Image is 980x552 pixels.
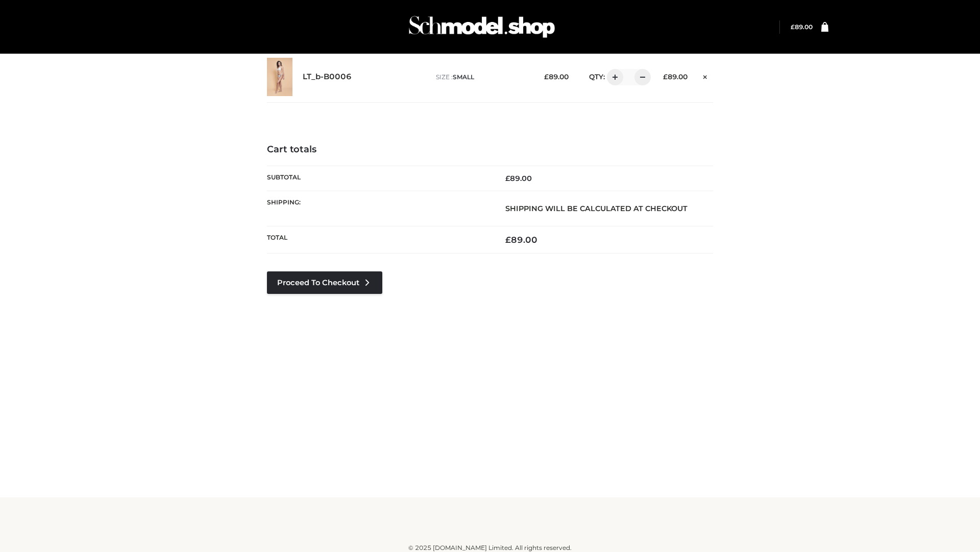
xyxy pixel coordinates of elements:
[505,204,688,213] strong: Shipping will be calculated at checkout
[453,73,474,81] span: SMALL
[267,58,292,96] img: LT_b-B0006 - SMALL
[505,174,532,183] bdi: 89.00
[267,271,382,294] a: Proceed to Checkout
[267,226,490,254] th: Total
[267,166,490,191] th: Subtotal
[436,73,528,82] p: size :
[405,7,558,47] img: Schmodel Admin 964
[267,191,490,226] th: Shipping:
[791,23,795,31] span: £
[505,235,537,245] bdi: 89.00
[791,23,813,31] bdi: 89.00
[663,73,688,81] bdi: 89.00
[791,23,813,31] a: £89.00
[544,73,549,81] span: £
[505,174,510,183] span: £
[579,69,647,85] div: QTY:
[303,72,352,82] a: LT_b-B0006
[267,144,713,155] h4: Cart totals
[663,73,668,81] span: £
[505,235,511,245] span: £
[698,69,713,82] a: Remove this item
[544,73,569,81] bdi: 89.00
